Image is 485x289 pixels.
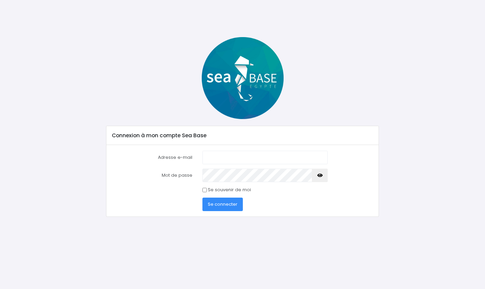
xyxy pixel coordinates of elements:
label: Adresse e-mail [107,151,197,164]
span: Se connecter [208,201,237,207]
label: Mot de passe [107,169,197,182]
label: Se souvenir de moi [208,186,251,193]
button: Se connecter [202,198,243,211]
div: Connexion à mon compte Sea Base [106,126,379,145]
